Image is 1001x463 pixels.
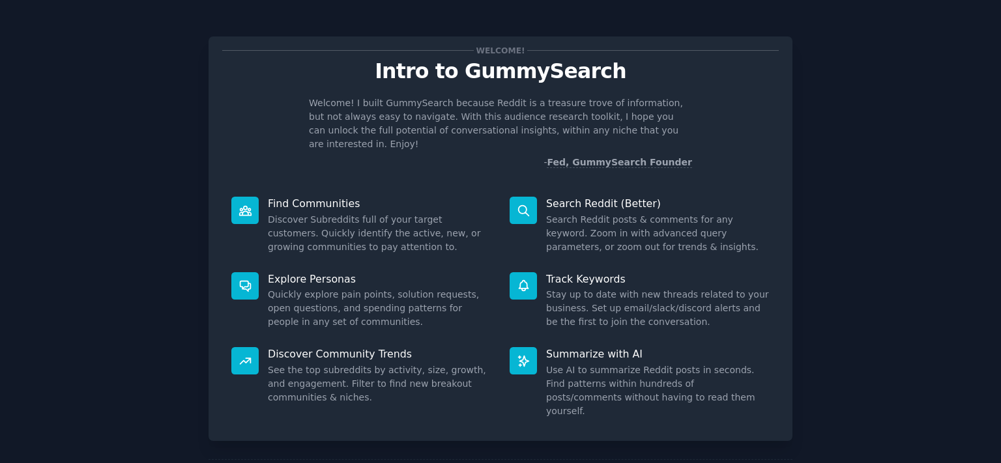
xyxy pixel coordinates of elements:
p: Discover Community Trends [268,347,491,361]
p: Explore Personas [268,272,491,286]
p: Search Reddit (Better) [546,197,770,210]
dd: Use AI to summarize Reddit posts in seconds. Find patterns within hundreds of posts/comments with... [546,363,770,418]
p: Summarize with AI [546,347,770,361]
p: Welcome! I built GummySearch because Reddit is a treasure trove of information, but not always ea... [309,96,692,151]
p: Track Keywords [546,272,770,286]
dd: Stay up to date with new threads related to your business. Set up email/slack/discord alerts and ... [546,288,770,329]
dd: See the top subreddits by activity, size, growth, and engagement. Filter to find new breakout com... [268,363,491,404]
div: - [544,156,692,169]
dd: Discover Subreddits full of your target customers. Quickly identify the active, new, or growing c... [268,213,491,254]
dd: Search Reddit posts & comments for any keyword. Zoom in with advanced query parameters, or zoom o... [546,213,770,254]
a: Fed, GummySearch Founder [547,157,692,168]
dd: Quickly explore pain points, solution requests, open questions, and spending patterns for people ... [268,288,491,329]
p: Intro to GummySearch [222,60,779,83]
span: Welcome! [474,44,527,57]
p: Find Communities [268,197,491,210]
